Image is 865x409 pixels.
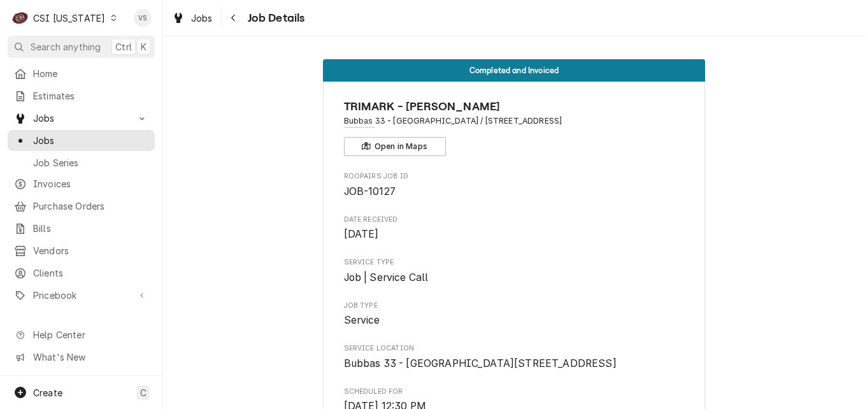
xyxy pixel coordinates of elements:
[33,387,62,398] span: Create
[8,130,155,151] a: Jobs
[8,196,155,217] a: Purchase Orders
[33,328,147,341] span: Help Center
[33,222,148,235] span: Bills
[344,184,685,199] span: Roopairs Job ID
[8,347,155,368] a: Go to What's New
[33,266,148,280] span: Clients
[11,9,29,27] div: C
[344,171,685,182] span: Roopairs Job ID
[344,314,380,326] span: Service
[134,9,152,27] div: VS
[11,9,29,27] div: CSI Kentucky's Avatar
[224,8,244,28] button: Navigate back
[8,85,155,106] a: Estimates
[33,67,148,80] span: Home
[344,228,379,240] span: [DATE]
[344,98,685,115] span: Name
[33,199,148,213] span: Purchase Orders
[344,185,396,197] span: JOB-10127
[8,152,155,173] a: Job Series
[344,257,685,268] span: Service Type
[344,313,685,328] span: Job Type
[244,10,305,27] span: Job Details
[191,11,213,25] span: Jobs
[344,115,685,127] span: Address
[31,40,101,54] span: Search anything
[33,89,148,103] span: Estimates
[344,343,685,354] span: Service Location
[344,357,617,370] span: Bubbas 33 - [GEOGRAPHIC_DATA][STREET_ADDRESS]
[344,171,685,199] div: Roopairs Job ID
[344,301,685,311] span: Job Type
[33,350,147,364] span: What's New
[344,343,685,371] div: Service Location
[33,156,148,169] span: Job Series
[33,289,129,302] span: Pricebook
[8,36,155,58] button: Search anythingCtrlK
[323,59,705,82] div: Status
[8,324,155,345] a: Go to Help Center
[344,387,685,397] span: Scheduled For
[8,240,155,261] a: Vendors
[344,270,685,285] span: Service Type
[8,262,155,283] a: Clients
[469,66,559,75] span: Completed and Invoiced
[33,244,148,257] span: Vendors
[344,137,446,156] button: Open in Maps
[33,11,105,25] div: CSI [US_STATE]
[33,134,148,147] span: Jobs
[8,173,155,194] a: Invoices
[8,218,155,239] a: Bills
[140,386,147,399] span: C
[33,111,129,125] span: Jobs
[344,356,685,371] span: Service Location
[8,108,155,129] a: Go to Jobs
[134,9,152,27] div: Vicky Stuesse's Avatar
[344,301,685,328] div: Job Type
[344,257,685,285] div: Service Type
[344,227,685,242] span: Date Received
[8,285,155,306] a: Go to Pricebook
[141,40,147,54] span: K
[33,177,148,190] span: Invoices
[8,63,155,84] a: Home
[344,271,429,283] span: Job | Service Call
[115,40,132,54] span: Ctrl
[344,98,685,156] div: Client Information
[167,8,218,29] a: Jobs
[344,215,685,225] span: Date Received
[344,215,685,242] div: Date Received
